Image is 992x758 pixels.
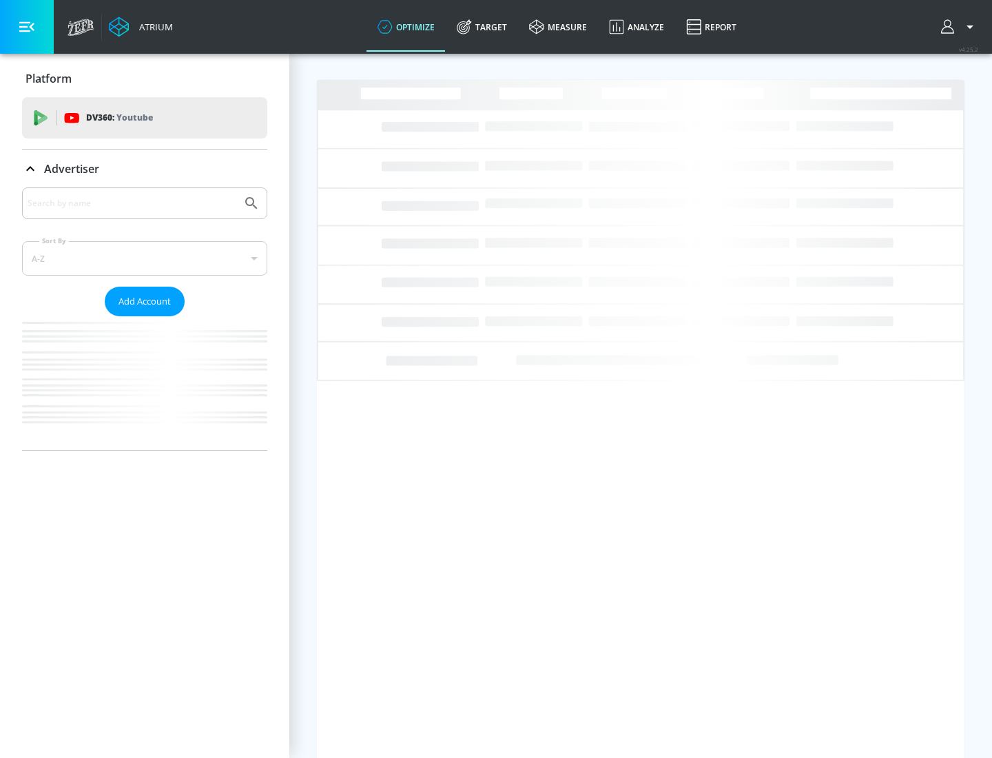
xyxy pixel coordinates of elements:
input: Search by name [28,194,236,212]
div: DV360: Youtube [22,97,267,139]
p: Platform [25,71,72,86]
a: Target [446,2,518,52]
div: Advertiser [22,187,267,450]
span: Add Account [118,294,171,309]
button: Add Account [105,287,185,316]
label: Sort By [39,236,69,245]
p: Advertiser [44,161,99,176]
nav: list of Advertiser [22,316,267,450]
div: Platform [22,59,267,98]
a: Atrium [109,17,173,37]
span: v 4.25.2 [959,45,978,53]
a: optimize [366,2,446,52]
a: Report [675,2,747,52]
div: A-Z [22,241,267,276]
a: measure [518,2,598,52]
div: Atrium [134,21,173,33]
a: Analyze [598,2,675,52]
p: DV360: [86,110,153,125]
div: Advertiser [22,150,267,188]
p: Youtube [116,110,153,125]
